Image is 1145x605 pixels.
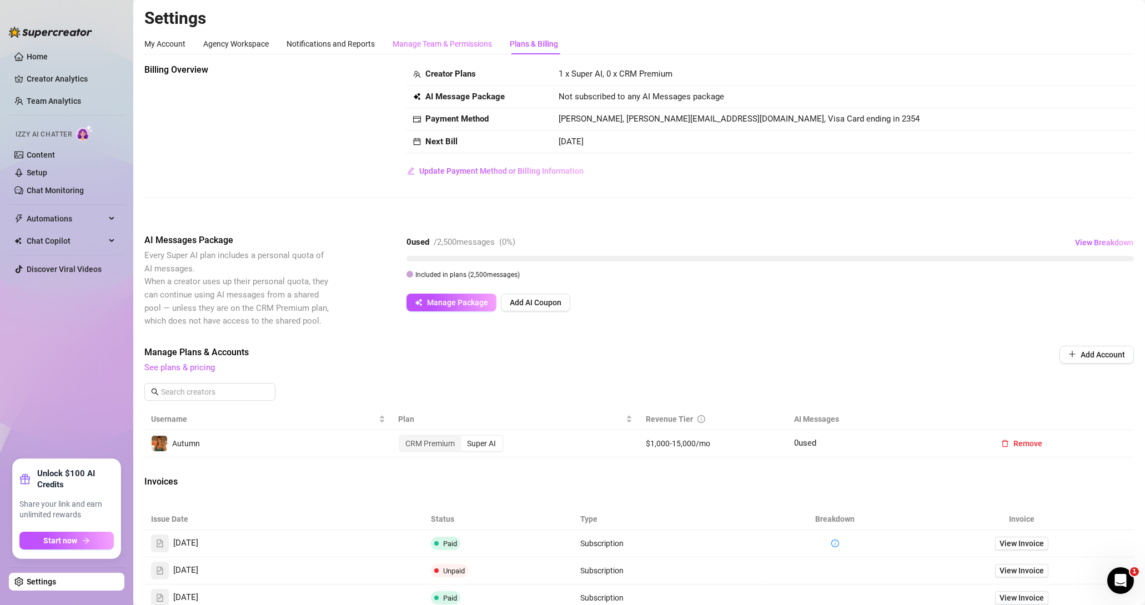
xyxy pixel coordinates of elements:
button: Start nowarrow-right [19,532,114,549]
span: [DATE] [173,537,198,550]
span: Not subscribed to any AI Messages package [559,90,724,104]
a: View Invoice [995,564,1048,577]
span: [DATE] [559,137,584,147]
td: $1,000-15,000/mo [639,430,787,457]
span: edit [407,167,415,175]
span: file-text [156,594,164,602]
span: Manage Plans & Accounts [144,346,984,359]
strong: Next Bill [425,137,458,147]
a: Team Analytics [27,97,81,105]
span: View Invoice [1000,592,1044,604]
span: Billing Overview [144,63,331,77]
a: Creator Analytics [27,70,115,88]
th: Type [574,508,760,530]
span: thunderbolt [14,214,23,223]
span: Paid [443,540,457,548]
th: Plan [392,409,640,430]
span: Add AI Coupon [510,298,561,307]
span: Izzy AI Chatter [16,129,72,140]
span: Included in plans ( 2,500 messages) [415,271,520,279]
a: Content [27,150,55,159]
a: View Invoice [995,591,1048,604]
span: plus [1068,350,1076,358]
span: Add Account [1081,350,1125,359]
strong: Payment Method [425,114,489,124]
span: Paid [443,594,457,602]
span: [PERSON_NAME], [PERSON_NAME][EMAIL_ADDRESS][DOMAIN_NAME], Visa Card ending in 2354 [559,114,920,124]
span: gift [19,473,31,485]
th: Breakdown [761,508,910,530]
span: 1 x Super AI, 0 x CRM Premium [559,69,672,79]
a: Discover Viral Videos [27,265,102,274]
div: Notifications and Reports [287,38,375,50]
span: Start now [44,536,78,545]
div: Super AI [461,436,503,451]
img: logo-BBDzfeDw.svg [9,27,92,38]
div: Agency Workspace [203,38,269,50]
iframe: Intercom live chat [1107,567,1134,594]
div: Manage Team & Permissions [393,38,492,50]
div: Plans & Billing [510,38,558,50]
strong: Unlock $100 AI Credits [37,468,114,490]
a: See plans & pricing [144,362,215,372]
img: Chat Copilot [14,237,22,245]
span: Plan [399,413,624,425]
span: Username [151,413,376,425]
span: Manage Package [427,298,488,307]
span: Share your link and earn unlimited rewards [19,499,114,521]
button: Update Payment Method or Billing Information [406,162,584,180]
th: Username [144,409,392,430]
h2: Settings [144,8,1134,29]
span: delete [1001,440,1009,447]
button: Remove [992,435,1051,452]
strong: AI Message Package [425,92,505,102]
strong: Creator Plans [425,69,476,79]
span: Subscription [580,593,624,602]
a: View Invoice [995,537,1048,550]
th: Status [424,508,574,530]
span: AI Messages Package [144,234,331,247]
span: / 2,500 messages [434,237,495,247]
span: Every Super AI plan includes a personal quota of AI messages. When a creator uses up their person... [144,250,329,326]
strong: 0 used [406,237,429,247]
img: AI Chatter [76,125,93,141]
button: Manage Package [406,294,496,311]
span: file-text [156,567,164,574]
span: calendar [413,138,421,145]
span: Update Payment Method or Billing Information [419,167,584,175]
span: search [151,388,159,396]
button: Add Account [1059,346,1134,364]
a: Setup [27,168,47,177]
span: 0 used [794,438,816,448]
div: segmented control [399,435,504,452]
input: Search creators [161,386,260,398]
span: View Invoice [1000,537,1044,549]
span: Remove [1013,439,1042,448]
button: Add AI Coupon [501,294,570,311]
span: Automations [27,210,106,228]
span: Subscription [580,539,624,548]
th: AI Messages [787,409,985,430]
span: team [413,70,421,78]
span: View Invoice [1000,564,1044,577]
span: arrow-right [82,537,90,544]
span: ( 0 %) [499,237,515,247]
div: CRM Premium [400,436,461,451]
span: [DATE] [173,564,198,577]
img: Autumn [152,436,167,451]
a: Home [27,52,48,61]
button: View Breakdown [1074,234,1134,251]
th: Issue Date [144,508,424,530]
span: View Breakdown [1075,238,1133,247]
span: file-text [156,540,164,547]
span: Subscription [580,566,624,575]
span: 1 [1130,567,1139,576]
span: Chat Copilot [27,232,106,250]
div: My Account [144,38,185,50]
span: Unpaid [443,567,465,575]
span: credit-card [413,115,421,123]
span: info-circle [831,540,839,547]
span: info-circle [697,415,705,423]
span: [DATE] [173,591,198,604]
span: Autumn [172,439,200,448]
